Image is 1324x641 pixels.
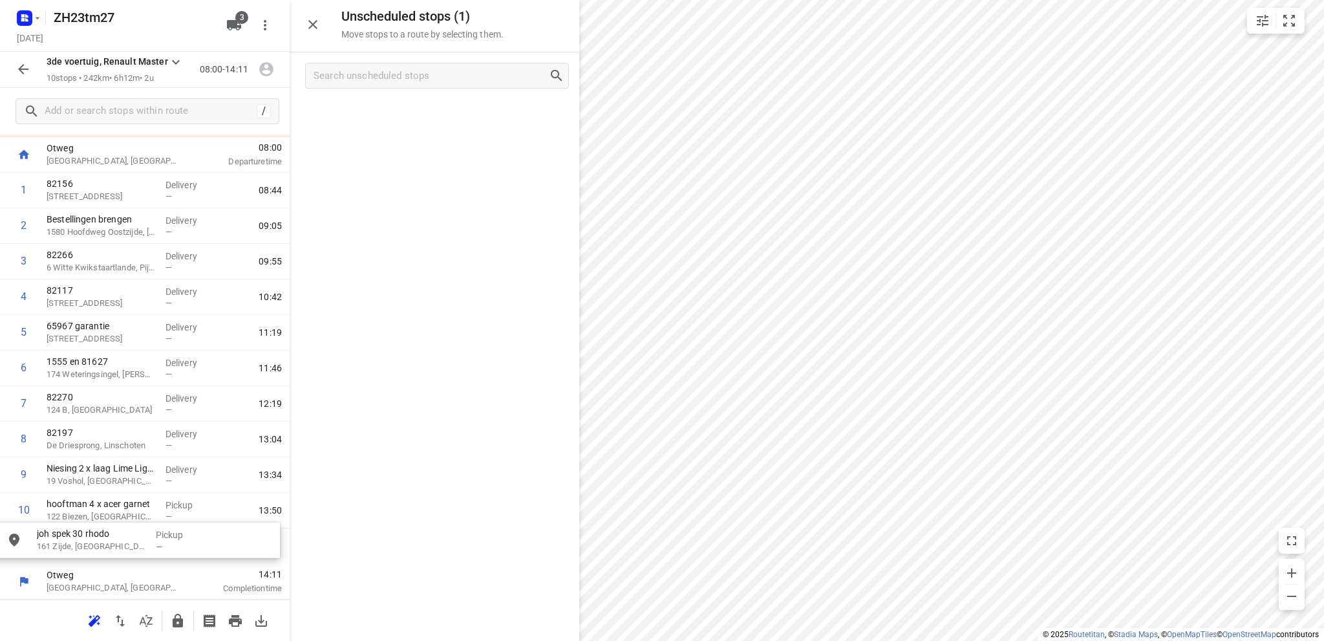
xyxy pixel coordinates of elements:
[197,155,282,168] p: Departure time
[197,568,282,581] span: 14:11
[47,55,168,69] p: 3de voertuig, Renault Master
[197,614,222,626] span: Print shipping labels
[221,12,247,38] button: 3
[1247,8,1305,34] div: small contained button group
[314,66,549,86] input: Search unscheduled stops
[341,29,504,39] p: Move stops to a route by selecting them.
[197,582,282,595] p: Completion time
[300,12,326,38] button: Close
[1069,630,1105,639] a: Routetitan
[107,614,133,626] span: Reverse route
[81,614,107,626] span: Reoptimize route
[341,9,504,24] h5: Unscheduled stops ( 1 )
[1223,630,1276,639] a: OpenStreetMap
[235,11,248,24] span: 3
[290,99,579,640] div: grid
[1250,8,1276,34] button: Map settings
[1043,630,1319,639] li: © 2025 , © , © © contributors
[222,614,248,626] span: Print route
[47,142,181,155] p: Otweg
[253,63,279,75] span: Assign driver
[1114,630,1158,639] a: Stadia Maps
[47,581,181,594] p: [GEOGRAPHIC_DATA], [GEOGRAPHIC_DATA]
[133,614,159,626] span: Sort by time window
[45,102,257,122] input: Add or search stops within route
[200,63,253,76] p: 08:00-14:11
[165,608,191,634] button: Lock route
[1167,630,1217,639] a: OpenMapTiles
[252,12,278,38] button: More
[47,155,181,168] p: [GEOGRAPHIC_DATA], [GEOGRAPHIC_DATA]
[1276,8,1302,34] button: Fit zoom
[197,141,282,154] span: 08:00
[47,72,184,85] p: 10 stops • 242km • 6h12m • 2u
[48,7,216,28] h5: ZH23tm27
[47,569,181,581] p: Otweg
[549,68,568,83] div: Search
[248,614,274,626] span: Download route
[257,104,271,118] div: /
[12,30,48,45] h5: Project date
